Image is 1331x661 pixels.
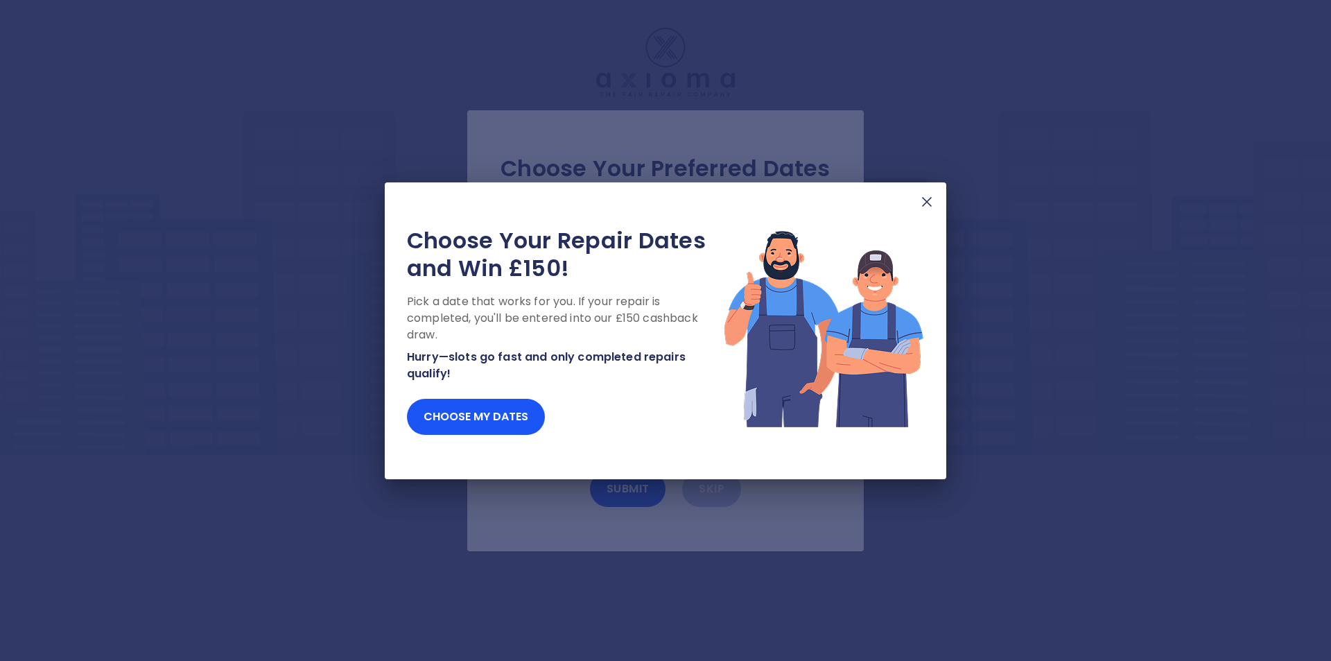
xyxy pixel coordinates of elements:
[407,227,723,282] h2: Choose Your Repair Dates and Win £150!
[407,399,545,435] button: Choose my dates
[919,194,935,210] img: X Mark
[407,293,723,343] p: Pick a date that works for you. If your repair is completed, you'll be entered into our £150 cash...
[723,227,924,429] img: Lottery
[407,349,723,382] p: Hurry—slots go fast and only completed repairs qualify!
